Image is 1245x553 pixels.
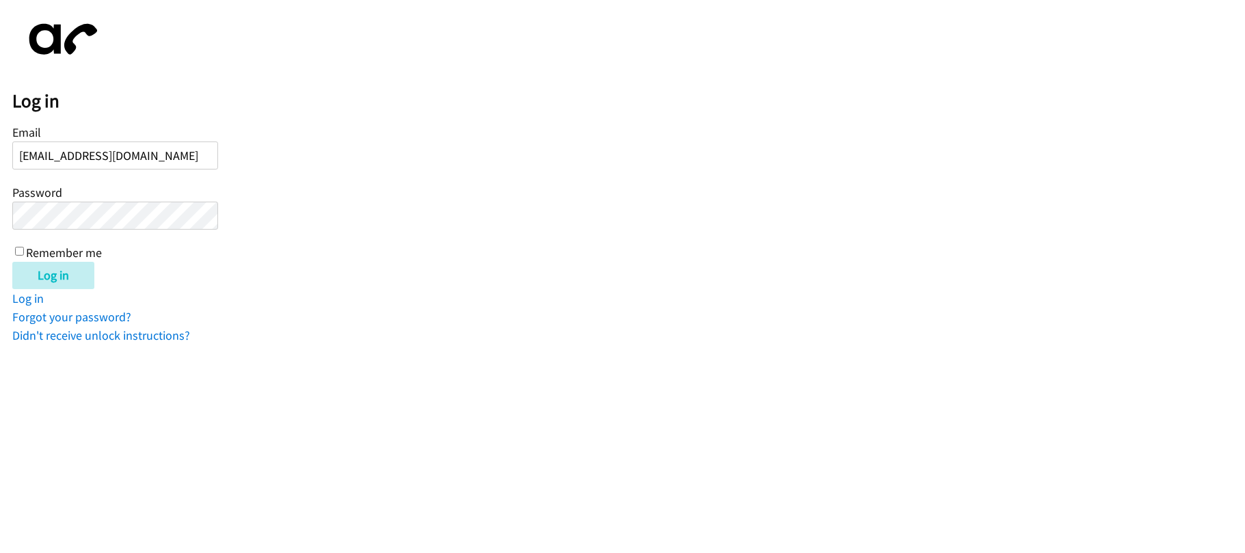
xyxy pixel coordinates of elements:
[26,245,102,260] label: Remember me
[12,90,1245,113] h2: Log in
[12,12,108,66] img: aphone-8a226864a2ddd6a5e75d1ebefc011f4aa8f32683c2d82f3fb0802fe031f96514.svg
[12,327,190,343] a: Didn't receive unlock instructions?
[12,291,44,306] a: Log in
[12,185,62,200] label: Password
[12,309,131,325] a: Forgot your password?
[12,262,94,289] input: Log in
[12,124,41,140] label: Email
